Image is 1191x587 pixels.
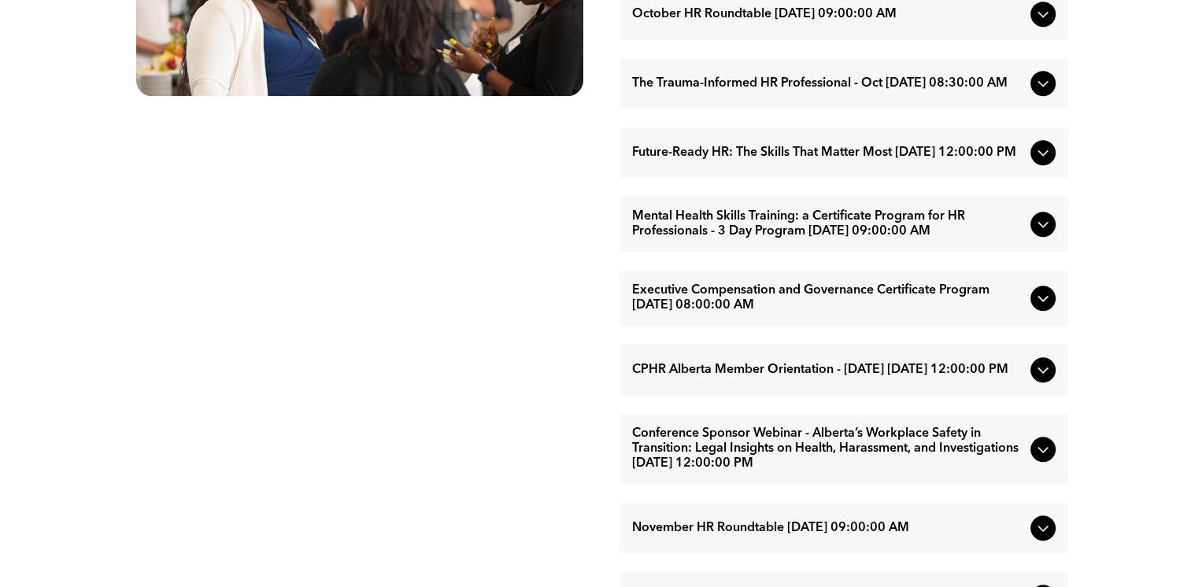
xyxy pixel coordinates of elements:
span: CPHR Alberta Member Orientation - [DATE] [DATE] 12:00:00 PM [632,363,1024,378]
span: Future-Ready HR: The Skills That Matter Most [DATE] 12:00:00 PM [632,146,1024,161]
span: Executive Compensation and Governance Certificate Program [DATE] 08:00:00 AM [632,283,1024,313]
span: October HR Roundtable [DATE] 09:00:00 AM [632,7,1024,22]
span: November HR Roundtable [DATE] 09:00:00 AM [632,521,1024,536]
span: Conference Sponsor Webinar - Alberta’s Workplace Safety in Transition: Legal Insights on Health, ... [632,426,1024,471]
span: The Trauma-Informed HR Professional - Oct [DATE] 08:30:00 AM [632,76,1024,91]
span: Mental Health Skills Training: a Certificate Program for HR Professionals - 3 Day Program [DATE] ... [632,209,1024,239]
